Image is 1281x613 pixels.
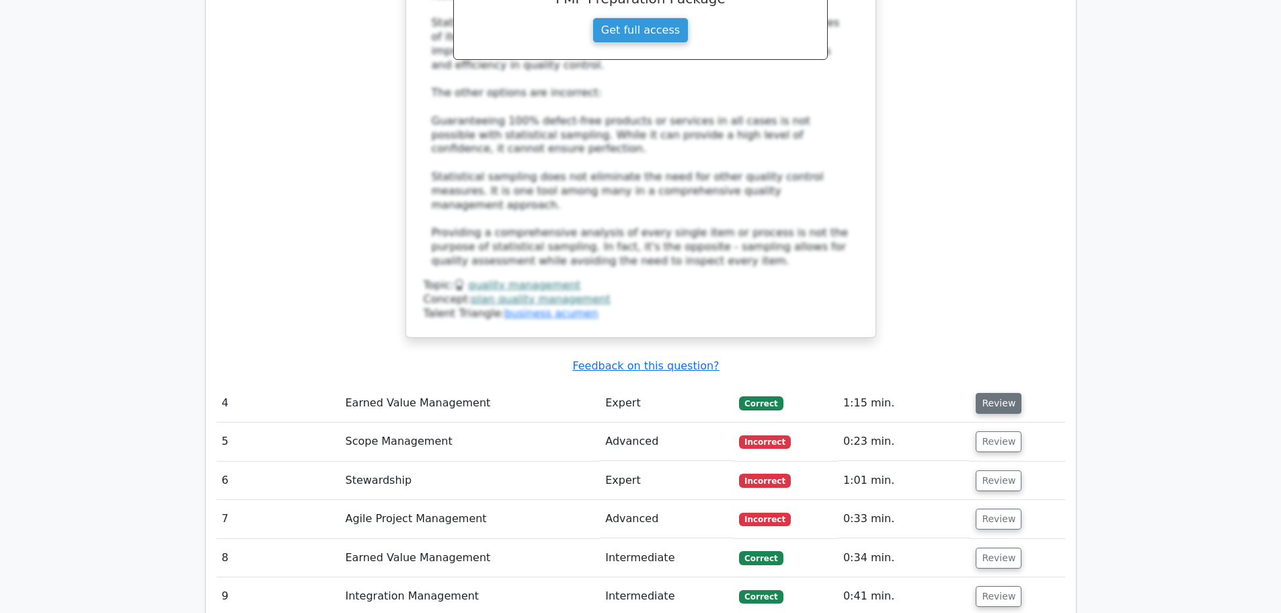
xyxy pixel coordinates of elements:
[600,539,734,577] td: Intermediate
[976,470,1021,491] button: Review
[340,539,600,577] td: Earned Value Management
[217,462,340,500] td: 6
[739,590,783,604] span: Correct
[217,423,340,461] td: 5
[217,539,340,577] td: 8
[600,462,734,500] td: Expert
[739,551,783,565] span: Correct
[468,279,580,291] a: quality management
[976,431,1021,452] button: Review
[600,423,734,461] td: Advanced
[739,435,791,449] span: Incorrect
[600,384,734,423] td: Expert
[838,500,970,538] td: 0:33 min.
[471,293,611,305] a: plan quality management
[739,474,791,487] span: Incorrect
[838,423,970,461] td: 0:23 min.
[217,500,340,538] td: 7
[976,586,1021,607] button: Review
[838,539,970,577] td: 0:34 min.
[340,500,600,538] td: Agile Project Management
[340,423,600,461] td: Scope Management
[838,384,970,423] td: 1:15 min.
[504,307,598,320] a: business acumen
[838,462,970,500] td: 1:01 min.
[424,279,858,293] div: Topic:
[976,509,1021,530] button: Review
[424,293,858,307] div: Concept:
[739,513,791,526] span: Incorrect
[340,384,600,423] td: Earned Value Management
[600,500,734,538] td: Advanced
[217,384,340,423] td: 4
[572,359,719,372] a: Feedback on this question?
[976,548,1021,569] button: Review
[976,393,1021,414] button: Review
[592,17,689,43] a: Get full access
[340,462,600,500] td: Stewardship
[424,279,858,320] div: Talent Triangle:
[739,396,783,410] span: Correct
